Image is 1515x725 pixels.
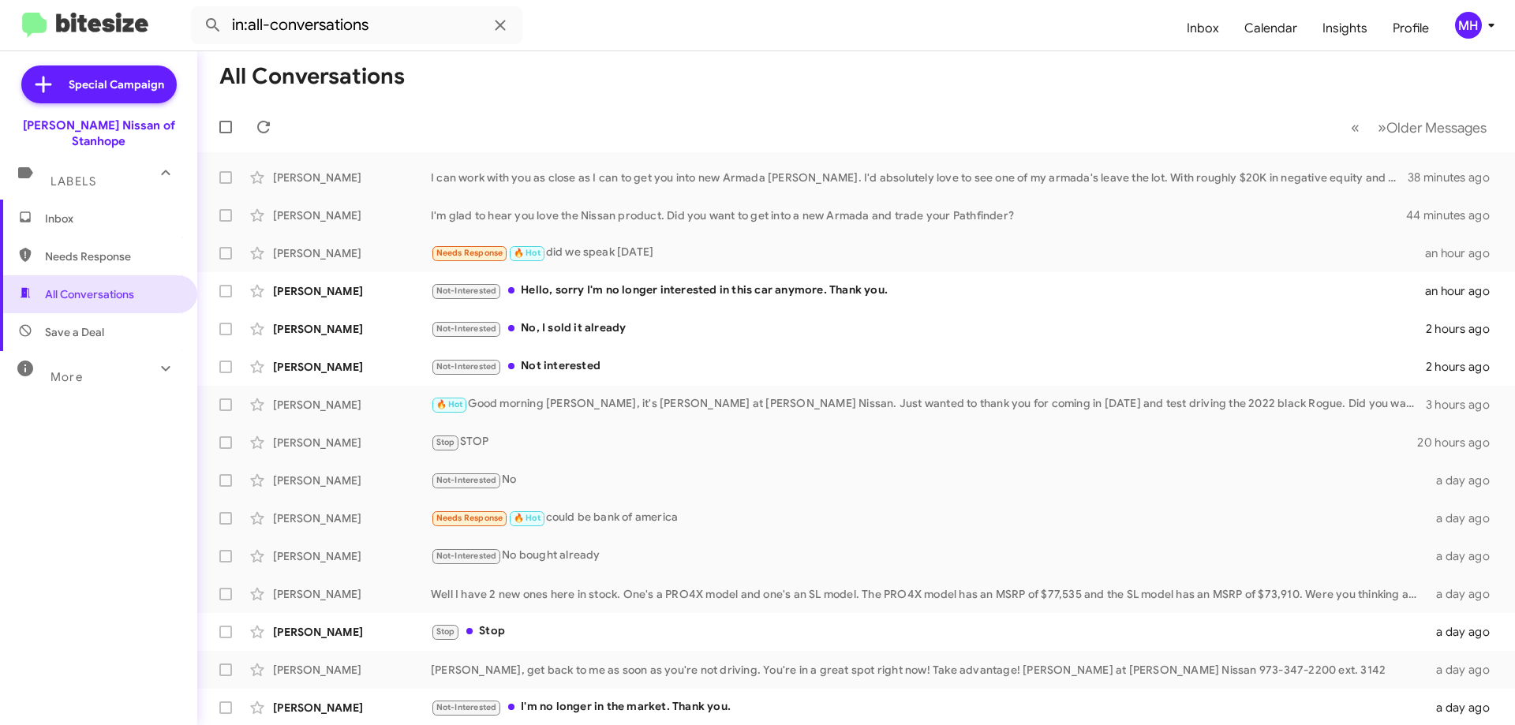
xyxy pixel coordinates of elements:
div: [PERSON_NAME], get back to me as soon as you're not driving. You're in a great spot right now! Ta... [431,662,1427,678]
div: [PERSON_NAME] [273,283,431,299]
span: All Conversations [45,286,134,302]
a: Calendar [1232,6,1310,51]
div: 2 hours ago [1426,359,1502,375]
a: Special Campaign [21,65,177,103]
span: « [1351,118,1360,137]
nav: Page navigation example [1342,111,1496,144]
span: Special Campaign [69,77,164,92]
span: Older Messages [1386,119,1487,136]
div: [PERSON_NAME] [273,700,431,716]
div: 44 minutes ago [1408,207,1502,223]
div: STOP [431,433,1417,451]
div: No [431,471,1427,489]
span: Save a Deal [45,324,104,340]
div: Hello, sorry I'm no longer interested in this car anymore. Thank you. [431,282,1425,300]
div: [PERSON_NAME] [273,435,431,450]
div: [PERSON_NAME] [273,548,431,564]
div: a day ago [1427,700,1502,716]
div: [PERSON_NAME] [273,321,431,337]
div: 3 hours ago [1426,397,1502,413]
a: Profile [1380,6,1442,51]
div: 2 hours ago [1426,321,1502,337]
div: I'm no longer in the market. Thank you. [431,698,1427,716]
div: MH [1455,12,1482,39]
div: I can work with you as close as I can to get you into new Armada [PERSON_NAME]. I'd absolutely lo... [431,170,1408,185]
div: [PERSON_NAME] [273,586,431,602]
span: Stop [436,626,455,637]
div: Good morning [PERSON_NAME], it's [PERSON_NAME] at [PERSON_NAME] Nissan. Just wanted to thank you ... [431,395,1426,413]
h1: All Conversations [219,64,405,89]
span: 🔥 Hot [514,248,541,258]
div: No bought already [431,547,1427,565]
span: Needs Response [436,248,503,258]
div: No, I sold it already [431,320,1426,338]
span: Not-Interested [436,323,497,334]
div: [PERSON_NAME] [273,207,431,223]
div: an hour ago [1425,283,1502,299]
button: MH [1442,12,1498,39]
span: Needs Response [45,249,179,264]
div: I'm glad to hear you love the Nissan product. Did you want to get into a new Armada and trade you... [431,207,1408,223]
a: Insights [1310,6,1380,51]
span: Not-Interested [436,702,497,712]
button: Next [1368,111,1496,144]
input: Search [191,6,522,44]
button: Previous [1341,111,1369,144]
span: Needs Response [436,513,503,523]
a: Inbox [1174,6,1232,51]
div: [PERSON_NAME] [273,359,431,375]
div: [PERSON_NAME] [273,397,431,413]
div: a day ago [1427,662,1502,678]
div: [PERSON_NAME] [273,510,431,526]
span: Inbox [45,211,179,226]
div: could be bank of america [431,509,1427,527]
div: a day ago [1427,586,1502,602]
div: a day ago [1427,548,1502,564]
span: 🔥 Hot [514,513,541,523]
div: Not interested [431,357,1426,376]
div: [PERSON_NAME] [273,170,431,185]
div: did we speak [DATE] [431,244,1425,262]
div: [PERSON_NAME] [273,662,431,678]
div: [PERSON_NAME] [273,245,431,261]
span: 🔥 Hot [436,399,463,409]
div: Stop [431,622,1427,641]
span: Not-Interested [436,475,497,485]
span: Stop [436,437,455,447]
div: Well I have 2 new ones here in stock. One's a PRO4X model and one's an SL model. The PRO4X model ... [431,586,1427,602]
span: Not-Interested [436,286,497,296]
div: a day ago [1427,510,1502,526]
div: 20 hours ago [1417,435,1502,450]
span: Labels [50,174,96,189]
div: an hour ago [1425,245,1502,261]
span: » [1378,118,1386,137]
span: Not-Interested [436,551,497,561]
div: [PERSON_NAME] [273,473,431,488]
div: a day ago [1427,624,1502,640]
div: 38 minutes ago [1408,170,1502,185]
span: More [50,370,83,384]
div: [PERSON_NAME] [273,624,431,640]
div: a day ago [1427,473,1502,488]
span: Not-Interested [436,361,497,372]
